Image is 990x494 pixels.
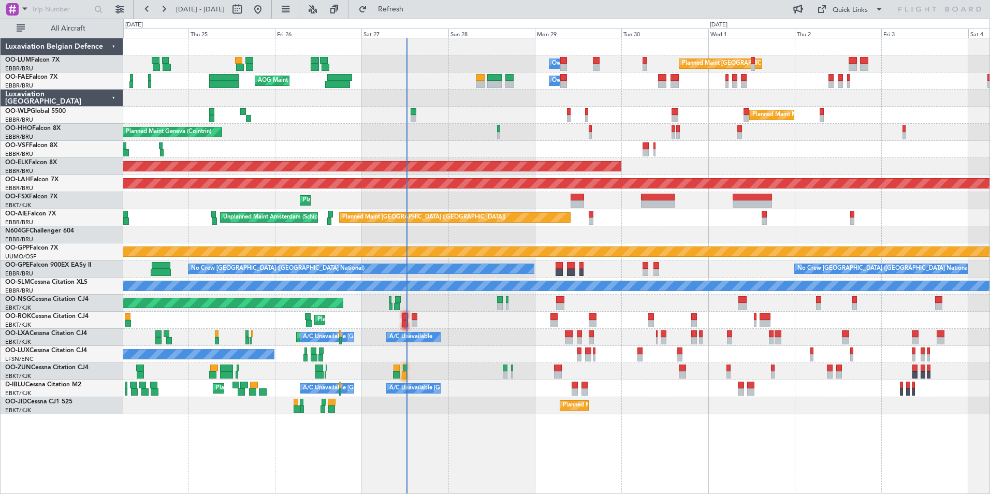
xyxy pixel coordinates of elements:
a: LFSN/ENC [5,355,34,363]
div: [DATE] [125,21,143,30]
span: OO-SLM [5,279,30,285]
a: OO-NSGCessna Citation CJ4 [5,296,89,302]
button: Quick Links [812,1,889,18]
div: Owner Melsbroek Air Base [552,73,622,89]
div: Sat 27 [361,28,448,38]
div: Wed 1 [708,28,795,38]
a: EBBR/BRU [5,133,33,141]
span: OO-GPE [5,262,30,268]
a: N604GFChallenger 604 [5,228,74,234]
div: Fri 26 [275,28,361,38]
span: OO-VSF [5,142,29,149]
a: EBKT/KJK [5,304,31,312]
a: D-IBLUCessna Citation M2 [5,382,81,388]
div: Planned Maint [GEOGRAPHIC_DATA] ([GEOGRAPHIC_DATA]) [342,210,505,225]
div: Planned Maint Kortrijk-[GEOGRAPHIC_DATA] [303,193,424,208]
a: OO-ELKFalcon 8X [5,159,57,166]
div: Planned Maint [GEOGRAPHIC_DATA] ([GEOGRAPHIC_DATA] National) [682,56,869,71]
span: OO-LUM [5,57,31,63]
div: Wed 24 [101,28,188,38]
div: Planned Maint Milan (Linate) [752,107,827,123]
a: OO-SLMCessna Citation XLS [5,279,88,285]
a: EBBR/BRU [5,150,33,158]
span: OO-FAE [5,74,29,80]
div: A/C Unavailable [GEOGRAPHIC_DATA] ([GEOGRAPHIC_DATA] National) [303,329,496,345]
div: No Crew [GEOGRAPHIC_DATA] ([GEOGRAPHIC_DATA] National) [797,261,971,277]
a: OO-LUMFalcon 7X [5,57,60,63]
button: All Aircraft [11,20,112,37]
div: [DATE] [710,21,727,30]
a: EBKT/KJK [5,389,31,397]
span: OO-HHO [5,125,32,132]
a: OO-HHOFalcon 8X [5,125,61,132]
div: Owner Melsbroek Air Base [552,56,622,71]
div: A/C Unavailable [389,329,432,345]
div: Mon 29 [535,28,621,38]
div: Planned Maint Geneva (Cointrin) [126,124,211,140]
a: EBKT/KJK [5,372,31,380]
div: Unplanned Maint Amsterdam (Schiphol) [223,210,328,225]
a: EBKT/KJK [5,201,31,209]
span: OO-GPP [5,245,30,251]
span: OO-NSG [5,296,31,302]
span: OO-ROK [5,313,31,319]
a: EBKT/KJK [5,406,31,414]
span: [DATE] - [DATE] [176,5,225,14]
span: OO-ELK [5,159,28,166]
a: EBBR/BRU [5,116,33,124]
div: Quick Links [833,5,868,16]
a: OO-LUXCessna Citation CJ4 [5,347,87,354]
span: N604GF [5,228,30,234]
div: Tue 30 [621,28,708,38]
span: Refresh [369,6,413,13]
div: Planned Maint Nice ([GEOGRAPHIC_DATA]) [216,381,331,396]
span: All Aircraft [27,25,109,32]
a: EBBR/BRU [5,236,33,243]
a: EBBR/BRU [5,82,33,90]
div: No Crew [GEOGRAPHIC_DATA] ([GEOGRAPHIC_DATA] National) [191,261,365,277]
a: OO-LXACessna Citation CJ4 [5,330,87,337]
span: OO-FSX [5,194,29,200]
a: EBBR/BRU [5,167,33,175]
span: OO-LUX [5,347,30,354]
a: UUMO/OSF [5,253,36,260]
span: OO-JID [5,399,27,405]
a: OO-FSXFalcon 7X [5,194,57,200]
span: OO-LXA [5,330,30,337]
a: OO-GPPFalcon 7X [5,245,58,251]
span: OO-WLP [5,108,31,114]
a: OO-GPEFalcon 900EX EASy II [5,262,91,268]
a: EBBR/BRU [5,219,33,226]
div: Planned Maint Kortrijk-[GEOGRAPHIC_DATA] [317,312,438,328]
div: AOG Maint [US_STATE] ([GEOGRAPHIC_DATA]) [258,73,383,89]
div: A/C Unavailable [GEOGRAPHIC_DATA] ([GEOGRAPHIC_DATA] National) [303,381,496,396]
a: OO-WLPGlobal 5500 [5,108,66,114]
span: OO-AIE [5,211,27,217]
div: A/C Unavailable [GEOGRAPHIC_DATA]-[GEOGRAPHIC_DATA] [389,381,555,396]
a: OO-JIDCessna CJ1 525 [5,399,72,405]
a: OO-ZUNCessna Citation CJ4 [5,365,89,371]
a: EBBR/BRU [5,270,33,278]
div: Thu 2 [795,28,881,38]
div: Thu 25 [188,28,275,38]
div: Sun 28 [448,28,535,38]
a: EBKT/KJK [5,321,31,329]
a: EBBR/BRU [5,184,33,192]
a: OO-LAHFalcon 7X [5,177,59,183]
button: Refresh [354,1,416,18]
a: OO-AIEFalcon 7X [5,211,56,217]
a: EBKT/KJK [5,338,31,346]
span: OO-LAH [5,177,30,183]
span: D-IBLU [5,382,25,388]
a: OO-FAEFalcon 7X [5,74,57,80]
a: EBBR/BRU [5,287,33,295]
span: OO-ZUN [5,365,31,371]
a: EBBR/BRU [5,65,33,72]
input: Trip Number [32,2,91,17]
div: Fri 3 [881,28,968,38]
a: OO-ROKCessna Citation CJ4 [5,313,89,319]
div: Planned Maint Kortrijk-[GEOGRAPHIC_DATA] [563,398,683,413]
a: OO-VSFFalcon 8X [5,142,57,149]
